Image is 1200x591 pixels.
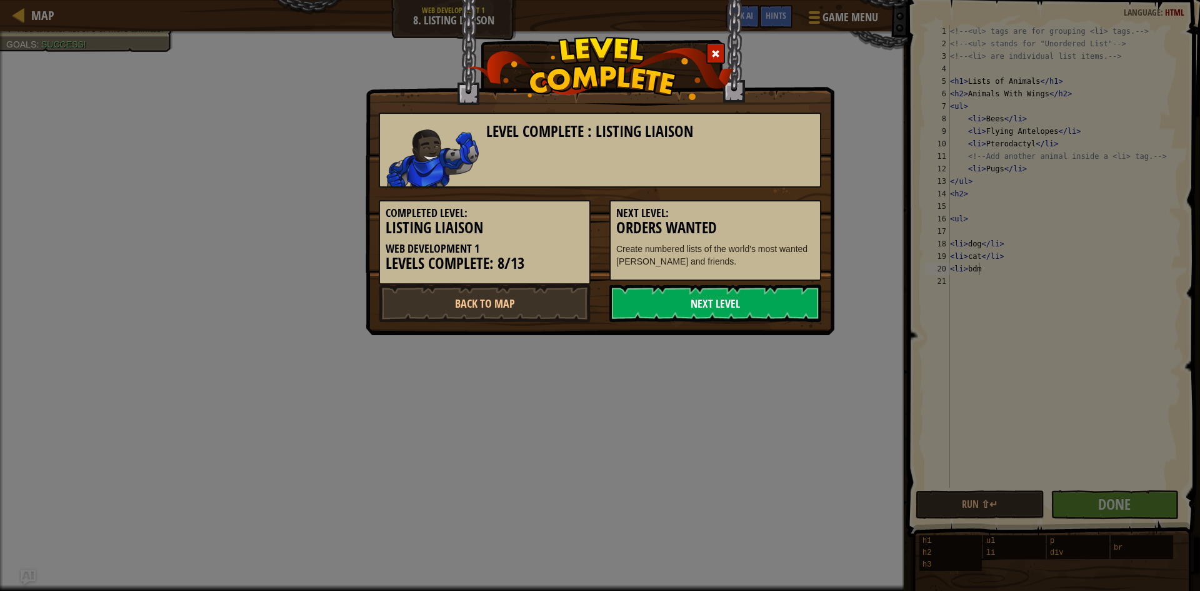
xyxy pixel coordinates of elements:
img: stalwart.png [386,129,479,186]
a: Next Level [609,285,821,322]
h5: Web Development 1 [386,243,584,255]
h3: Orders Wanted [616,220,814,236]
h5: Next Level: [616,207,814,220]
h3: Level Complete : Listing Liaison [486,123,814,140]
img: level_complete.png [466,37,734,100]
a: Back to Map [379,285,591,322]
h3: Listing Liaison [386,220,584,236]
p: Create numbered lists of the world's most wanted [PERSON_NAME] and friends. [616,243,814,268]
h3: Levels Complete: 8/13 [386,255,584,272]
h5: Completed Level: [386,207,584,220]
